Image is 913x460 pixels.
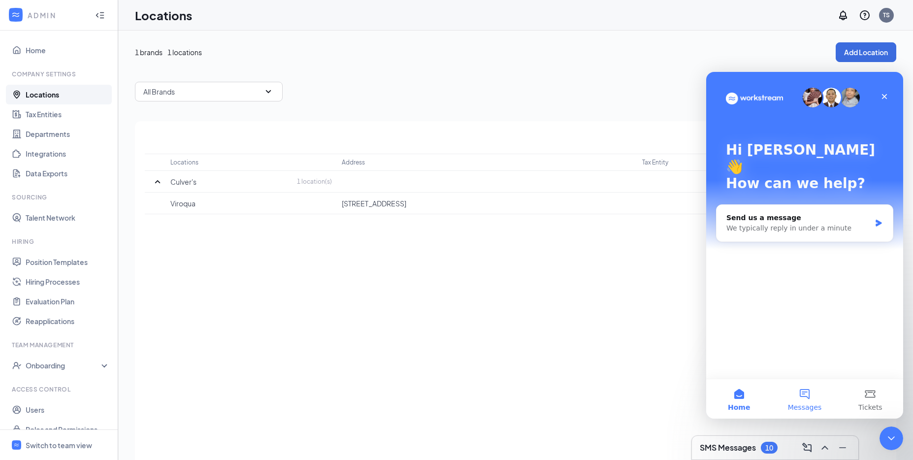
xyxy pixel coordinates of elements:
[836,42,896,62] button: Add Location
[819,442,831,454] svg: ChevronUp
[143,87,175,97] p: All Brands
[28,10,86,20] div: ADMIN
[859,9,871,21] svg: QuestionInfo
[642,158,668,166] p: Tax Entity
[297,177,332,186] p: 1 location(s)
[837,442,848,454] svg: Minimize
[13,442,20,448] svg: WorkstreamLogo
[152,176,163,188] svg: SmallChevronUp
[11,10,21,20] svg: WorkstreamLogo
[12,385,108,394] div: Access control
[801,442,813,454] svg: ComposeMessage
[700,442,756,453] h3: SMS Messages
[262,86,274,98] svg: SmallChevronDown
[817,440,833,456] button: ChevronUp
[26,272,110,292] a: Hiring Processes
[12,361,22,370] svg: UserCheck
[765,444,773,452] div: 10
[170,198,332,208] p: Viroqua
[12,237,108,246] div: Hiring
[880,427,903,450] iframe: Intercom live chat
[26,124,110,144] a: Departments
[342,158,365,166] p: Address
[135,47,163,58] span: 1 brands
[342,198,632,208] p: [STREET_ADDRESS]
[26,85,110,104] a: Locations
[26,292,110,311] a: Evaluation Plan
[26,311,110,331] a: Reapplications
[26,40,110,60] a: Home
[26,361,101,370] div: Onboarding
[12,193,108,201] div: Sourcing
[135,7,192,24] h1: Locations
[26,164,110,183] a: Data Exports
[26,104,110,124] a: Tax Entities
[835,440,850,456] button: Minimize
[95,10,105,20] svg: Collapse
[170,158,198,166] p: Locations
[883,11,890,19] div: TS
[706,72,903,419] iframe: Intercom live chat
[26,208,110,228] a: Talent Network
[26,400,110,420] a: Users
[837,9,849,21] svg: Notifications
[167,47,202,58] span: 1 locations
[26,252,110,272] a: Position Templates
[12,70,108,78] div: Company Settings
[26,420,110,439] a: Roles and Permissions
[799,440,815,456] button: ComposeMessage
[26,440,92,450] div: Switch to team view
[170,177,196,187] p: Culver's
[12,341,108,349] div: Team Management
[26,144,110,164] a: Integrations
